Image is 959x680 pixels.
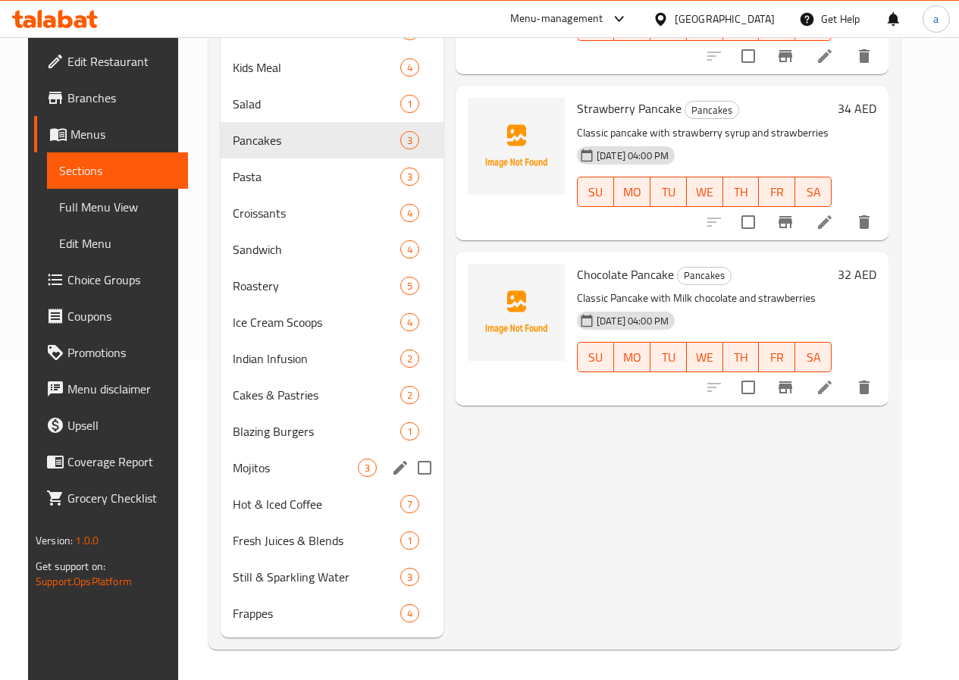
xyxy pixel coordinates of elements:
[577,177,614,207] button: SU
[400,240,419,259] div: items
[401,133,418,148] span: 3
[401,352,418,366] span: 2
[221,559,443,595] div: Still & Sparkling Water3
[401,279,418,293] span: 5
[816,213,834,231] a: Edit menu item
[233,349,400,368] span: Indian Infusion
[221,268,443,304] div: Roastery5
[67,307,176,325] span: Coupons
[401,170,418,184] span: 3
[34,298,188,334] a: Coupons
[759,177,795,207] button: FR
[401,315,418,330] span: 4
[359,461,376,475] span: 3
[687,342,723,372] button: WE
[221,49,443,86] div: Kids Meal4
[401,61,418,75] span: 4
[685,102,738,119] span: Pancakes
[400,131,419,149] div: items
[510,10,603,28] div: Menu-management
[34,371,188,407] a: Menu disclaimer
[233,386,400,404] span: Cakes & Pastries
[675,11,775,27] div: [GEOGRAPHIC_DATA]
[401,497,418,512] span: 7
[34,116,188,152] a: Menus
[838,264,876,285] h6: 32 AED
[36,572,132,591] a: Support.OpsPlatform
[577,342,614,372] button: SU
[221,86,443,122] div: Salad1
[389,456,412,479] button: edit
[400,386,419,404] div: items
[401,425,418,439] span: 1
[401,606,418,621] span: 4
[67,489,176,507] span: Grocery Checklist
[620,346,644,368] span: MO
[233,531,400,550] span: Fresh Juices & Blends
[67,453,176,471] span: Coverage Report
[75,531,99,550] span: 1.0.0
[693,181,717,203] span: WE
[34,443,188,480] a: Coverage Report
[468,98,565,195] img: Strawberry Pancake
[400,568,419,586] div: items
[400,168,419,186] div: items
[400,313,419,331] div: items
[47,189,188,225] a: Full Menu View
[34,407,188,443] a: Upsell
[767,369,804,406] button: Branch-specific-item
[765,346,789,368] span: FR
[816,47,834,65] a: Edit menu item
[233,204,400,222] span: Croissants
[687,177,723,207] button: WE
[233,459,358,477] span: Mojitos
[732,206,764,238] span: Select to update
[221,340,443,377] div: Indian Infusion2
[221,450,443,486] div: Mojitos3edit
[233,58,400,77] span: Kids Meal
[401,534,418,548] span: 1
[577,124,832,143] p: Classic pancake with strawberry syrup and strawberries
[729,346,754,368] span: TH
[221,595,443,631] div: Frappes4
[401,97,418,111] span: 1
[233,131,400,149] span: Pancakes
[577,289,832,308] p: Classic Pancake with Milk chocolate and strawberries
[221,231,443,268] div: Sandwich4
[816,378,834,396] a: Edit menu item
[67,89,176,107] span: Branches
[685,101,739,119] div: Pancakes
[657,181,681,203] span: TU
[233,240,400,259] span: Sandwich
[233,604,400,622] span: Frappes
[591,149,675,163] span: [DATE] 04:00 PM
[401,570,418,584] span: 3
[401,388,418,403] span: 2
[729,181,754,203] span: TH
[468,264,565,361] img: Chocolate Pancake
[846,38,882,74] button: delete
[233,277,400,295] div: Roastery
[933,11,939,27] span: a
[233,422,400,440] span: Blazing Burgers
[233,495,400,513] div: Hot & Iced Coffee
[767,204,804,240] button: Branch-specific-item
[401,243,418,257] span: 4
[221,377,443,413] div: Cakes & Pastries2
[795,177,832,207] button: SA
[221,304,443,340] div: Ice Cream Scoops4
[67,380,176,398] span: Menu disclaimer
[591,314,675,328] span: [DATE] 04:00 PM
[71,125,176,143] span: Menus
[400,531,419,550] div: items
[732,371,764,403] span: Select to update
[693,346,717,368] span: WE
[400,58,419,77] div: items
[584,346,608,368] span: SU
[34,80,188,116] a: Branches
[584,181,608,203] span: SU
